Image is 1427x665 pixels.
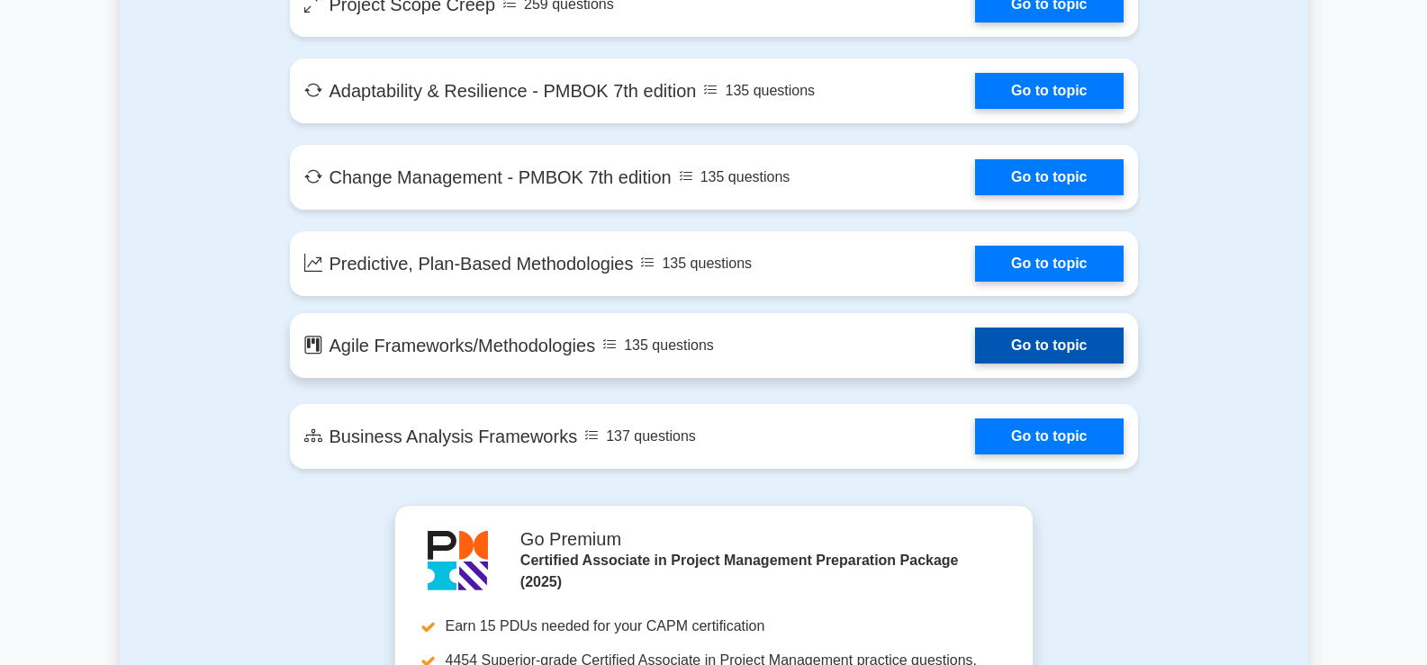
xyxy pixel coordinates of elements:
a: Go to topic [975,418,1123,454]
a: Go to topic [975,328,1123,364]
a: Go to topic [975,73,1123,109]
a: Go to topic [975,246,1123,282]
a: Go to topic [975,159,1123,195]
